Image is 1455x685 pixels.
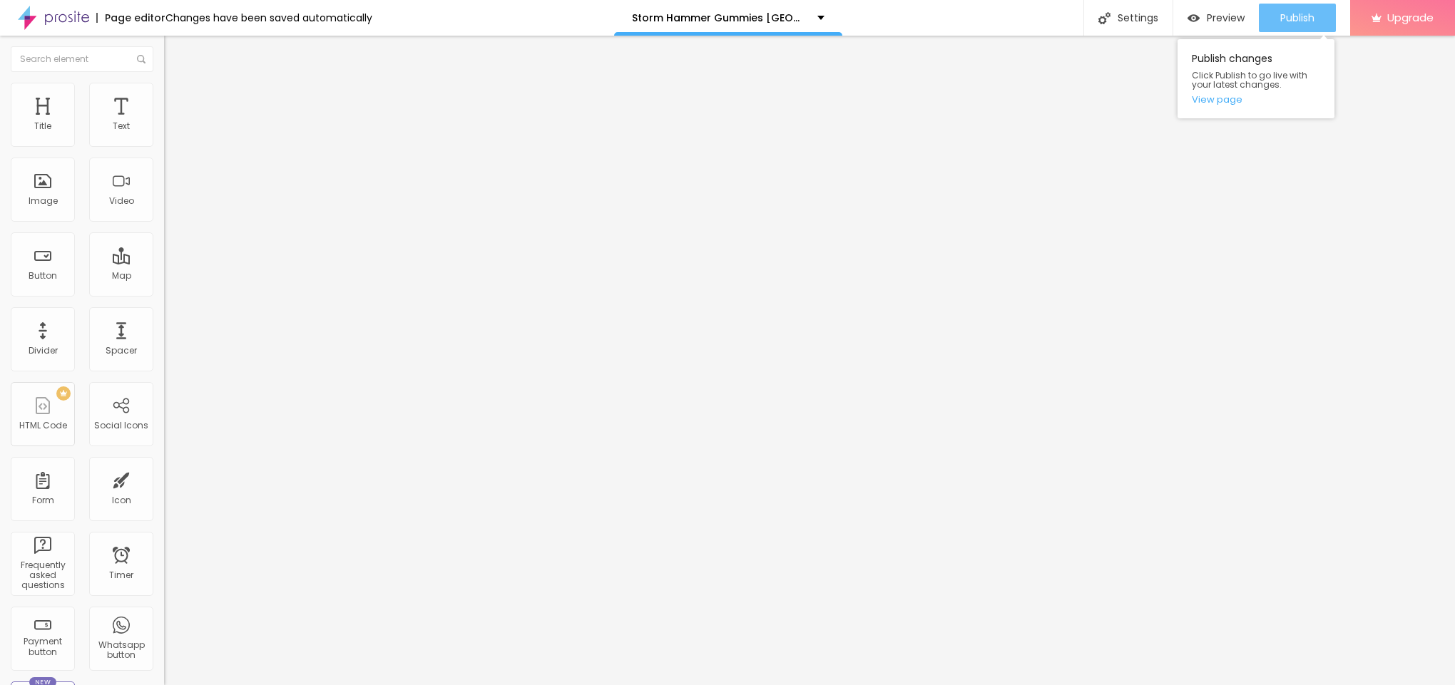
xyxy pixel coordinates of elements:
[1259,4,1336,32] button: Publish
[113,121,130,131] div: Text
[34,121,51,131] div: Title
[1173,4,1259,32] button: Preview
[112,495,131,505] div: Icon
[19,421,67,431] div: HTML Code
[109,570,133,580] div: Timer
[1188,12,1200,24] img: view-1.svg
[29,196,58,206] div: Image
[94,421,148,431] div: Social Icons
[1192,71,1320,89] span: Click Publish to go live with your latest changes.
[93,640,149,661] div: Whatsapp button
[165,13,372,23] div: Changes have been saved automatically
[112,271,131,281] div: Map
[29,346,58,356] div: Divider
[164,36,1455,685] iframe: Editor
[106,346,137,356] div: Spacer
[109,196,134,206] div: Video
[1387,11,1434,24] span: Upgrade
[14,560,71,591] div: Frequently asked questions
[1178,39,1334,118] div: Publish changes
[1192,95,1320,104] a: View page
[11,46,153,72] input: Search element
[1098,12,1111,24] img: Icone
[632,13,807,23] p: Storm Hammer Gummies [GEOGRAPHIC_DATA]
[137,55,145,63] img: Icone
[32,495,54,505] div: Form
[96,13,165,23] div: Page editor
[29,271,57,281] div: Button
[1207,12,1245,24] span: Preview
[14,637,71,657] div: Payment button
[1280,12,1314,24] span: Publish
